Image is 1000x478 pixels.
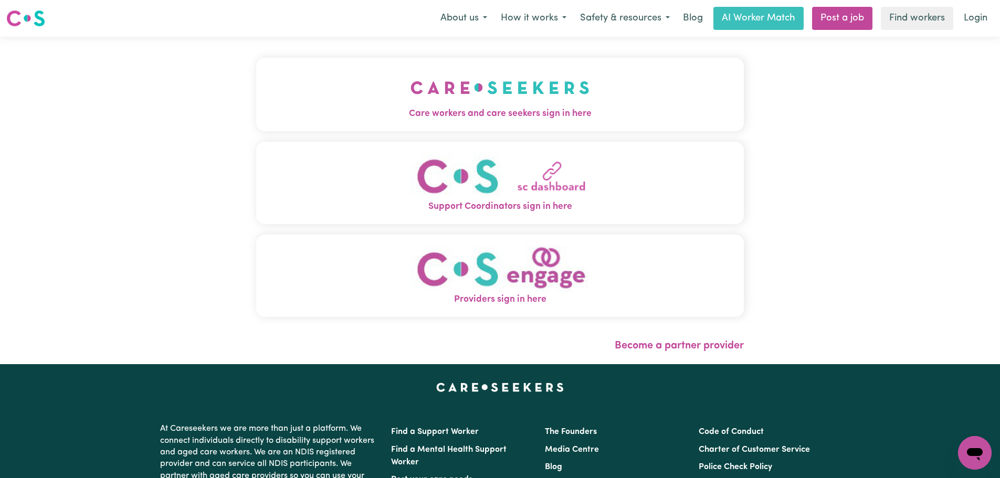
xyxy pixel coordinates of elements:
a: Post a job [812,7,872,30]
iframe: Button to launch messaging window [958,436,992,470]
a: Code of Conduct [699,428,764,436]
img: Careseekers logo [6,9,45,28]
button: Safety & resources [573,7,677,29]
a: Blog [545,463,562,471]
a: Find a Support Worker [391,428,479,436]
a: Charter of Customer Service [699,445,810,454]
a: Media Centre [545,445,599,454]
a: Find workers [881,7,953,30]
a: Login [957,7,994,30]
button: How it works [494,7,573,29]
button: About us [434,7,494,29]
a: Blog [677,7,709,30]
button: Providers sign in here [256,235,744,317]
button: Support Coordinators sign in here [256,142,744,224]
a: AI Worker Match [713,7,804,30]
button: Care workers and care seekers sign in here [256,58,744,131]
a: Find a Mental Health Support Worker [391,445,507,466]
a: Careseekers home page [436,383,564,391]
a: Become a partner provider [615,341,744,351]
span: Care workers and care seekers sign in here [256,107,744,121]
a: The Founders [545,428,597,436]
span: Support Coordinators sign in here [256,200,744,214]
a: Careseekers logo [6,6,45,30]
span: Providers sign in here [256,293,744,306]
a: Police Check Policy [699,463,772,471]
